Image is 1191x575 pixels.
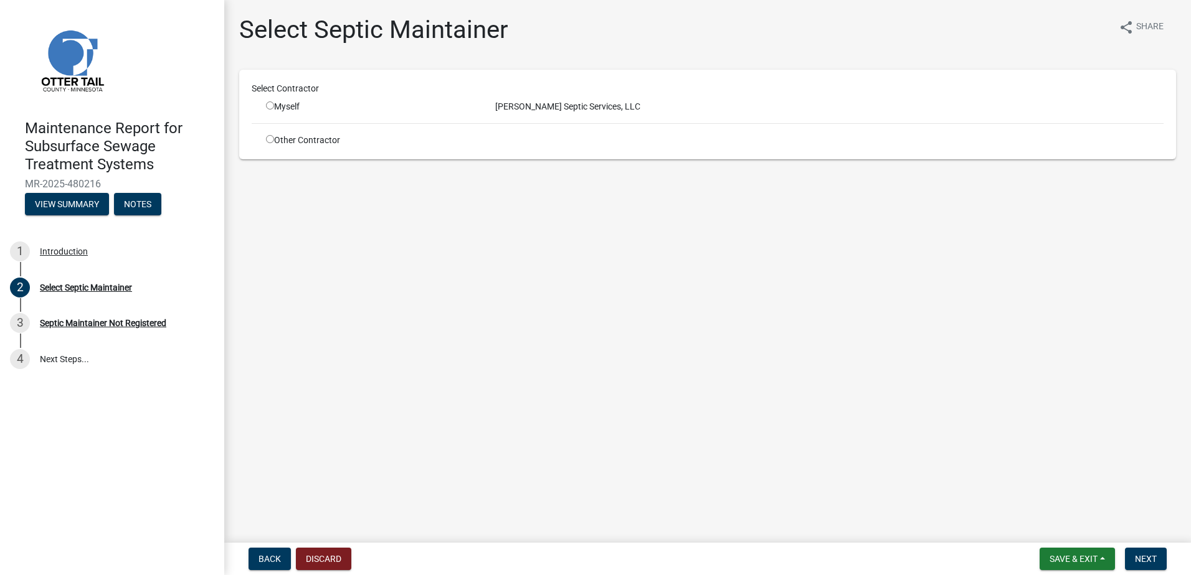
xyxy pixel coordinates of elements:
[40,319,166,327] div: Septic Maintainer Not Registered
[114,200,161,210] wm-modal-confirm: Notes
[25,178,199,190] span: MR-2025-480216
[266,100,477,113] div: Myself
[1125,548,1167,570] button: Next
[296,548,351,570] button: Discard
[239,15,508,45] h1: Select Septic Maintainer
[1109,15,1174,39] button: shareShare
[40,283,132,292] div: Select Septic Maintainer
[259,554,281,564] span: Back
[242,82,1173,95] div: Select Contractor
[10,278,30,297] div: 2
[25,200,109,210] wm-modal-confirm: Summary
[114,193,161,215] button: Notes
[1136,20,1164,35] span: Share
[249,548,291,570] button: Back
[1135,554,1157,564] span: Next
[10,349,30,369] div: 4
[257,134,486,147] div: Other Contractor
[25,119,214,173] h4: Maintenance Report for Subsurface Sewage Treatment Systems
[25,193,109,215] button: View Summary
[10,313,30,333] div: 3
[25,13,118,106] img: Otter Tail County, Minnesota
[1119,20,1134,35] i: share
[1040,548,1115,570] button: Save & Exit
[40,247,88,256] div: Introduction
[10,241,30,261] div: 1
[486,100,1173,113] div: [PERSON_NAME] Septic Services, LLC
[1050,554,1098,564] span: Save & Exit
